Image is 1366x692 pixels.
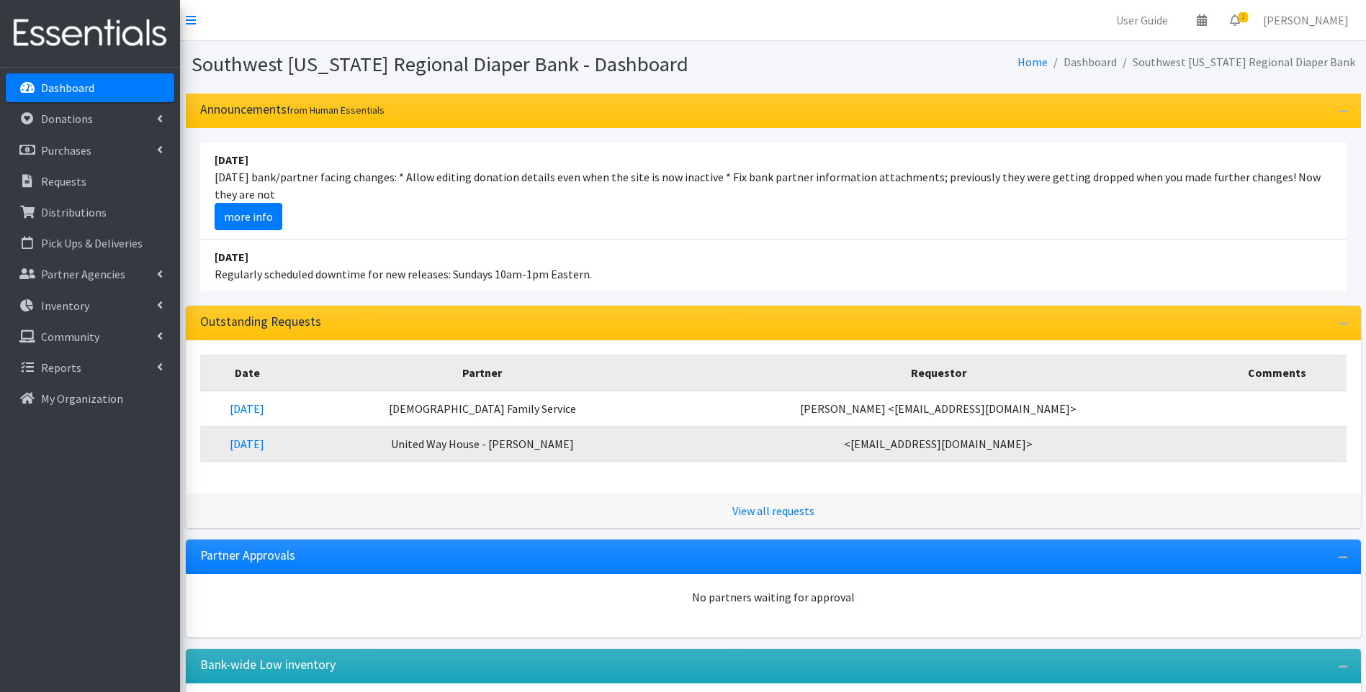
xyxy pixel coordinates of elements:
a: Reports [6,353,174,382]
p: Partner Agencies [41,267,125,281]
a: [PERSON_NAME] [1252,6,1360,35]
h1: Southwest [US_STATE] Regional Diaper Bank - Dashboard [192,52,768,77]
a: Purchases [6,136,174,165]
small: from Human Essentials [287,104,385,117]
li: [DATE] bank/partner facing changes: * Allow editing donation details even when the site is now in... [200,142,1347,240]
li: Regularly scheduled downtime for new releases: Sundays 10am-1pm Eastern. [200,240,1347,291]
strong: [DATE] [215,152,248,167]
p: My Organization [41,391,123,406]
h3: Outstanding Requests [200,314,321,329]
p: Purchases [41,143,91,158]
th: Comments [1208,355,1346,391]
td: [DEMOGRAPHIC_DATA] Family Service [295,391,669,427]
a: My Organization [6,384,174,413]
h3: Announcements [200,102,385,117]
p: Distributions [41,205,107,219]
a: Home [1017,55,1048,69]
p: Pick Ups & Deliveries [41,236,143,250]
a: Inventory [6,291,174,320]
a: more info [215,203,282,230]
a: Community [6,322,174,351]
a: Partner Agencies [6,260,174,288]
td: <[EMAIL_ADDRESS][DOMAIN_NAME]> [670,426,1208,461]
a: [DATE] [230,401,264,416]
strong: [DATE] [215,250,248,264]
p: Dashboard [41,81,94,95]
th: Date [200,355,295,391]
p: Community [41,329,99,344]
li: Southwest [US_STATE] Regional Diaper Bank [1117,52,1355,73]
li: Dashboard [1048,52,1117,73]
h3: Partner Approvals [200,548,295,563]
p: Requests [41,174,86,188]
a: Requests [6,167,174,196]
p: Donations [41,111,93,126]
a: Donations [6,104,174,133]
a: 1 [1218,6,1252,35]
th: Requestor [670,355,1208,391]
a: User Guide [1105,6,1179,35]
a: Pick Ups & Deliveries [6,229,174,258]
td: [PERSON_NAME] <[EMAIL_ADDRESS][DOMAIN_NAME]> [670,391,1208,427]
th: Partner [295,355,669,391]
span: 1 [1239,12,1248,22]
img: HumanEssentials [6,9,174,58]
a: Dashboard [6,73,174,102]
p: Inventory [41,299,89,313]
div: No partners waiting for approval [200,588,1347,606]
h3: Bank-wide Low inventory [200,657,336,673]
td: United Way House - [PERSON_NAME] [295,426,669,461]
a: View all requests [732,504,814,518]
p: Reports [41,360,81,375]
a: Distributions [6,198,174,227]
a: [DATE] [230,437,264,451]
